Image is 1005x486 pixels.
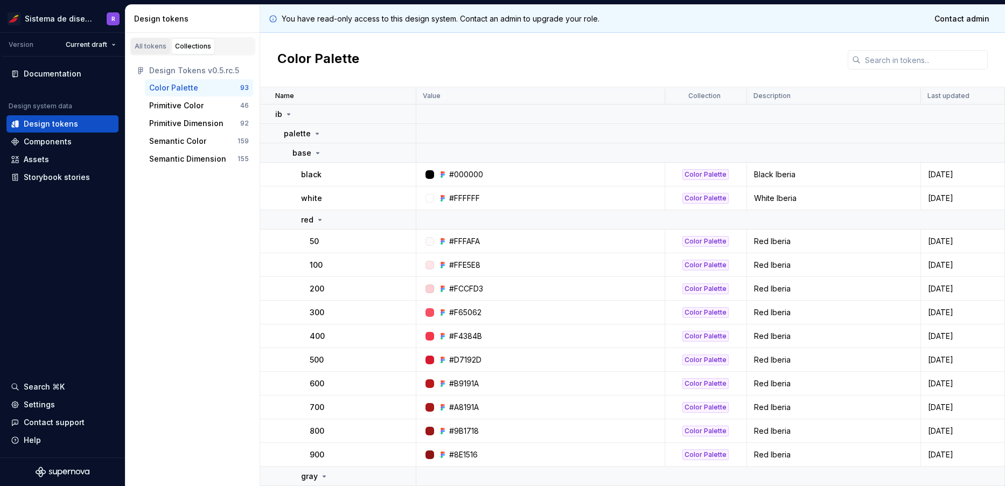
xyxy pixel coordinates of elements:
div: #9B1718 [449,426,479,436]
div: Color Palette [682,449,729,460]
p: Last updated [927,92,969,100]
div: #F65062 [449,307,481,318]
button: Contact support [6,414,118,431]
div: Color Palette [682,283,729,294]
div: [DATE] [922,307,1004,318]
p: You have read-only access to this design system. Contact an admin to upgrade your role. [282,13,599,24]
div: Black Iberia [748,169,920,180]
button: Semantic Dimension155 [145,150,253,168]
div: Primitive Color [149,100,204,111]
div: Red Iberia [748,378,920,389]
div: Color Palette [682,169,729,180]
div: #FFFFFF [449,193,480,204]
button: Current draft [61,37,121,52]
div: Collections [175,42,211,51]
div: Color Palette [682,331,729,342]
p: base [292,148,311,158]
div: Design tokens [24,119,78,129]
p: 100 [310,260,323,270]
div: [DATE] [922,193,1004,204]
a: Storybook stories [6,169,118,186]
div: Color Palette [682,260,729,270]
div: 46 [240,101,249,110]
p: white [301,193,322,204]
p: black [301,169,322,180]
p: 50 [310,236,319,247]
input: Search in tokens... [861,50,988,70]
div: [DATE] [922,426,1004,436]
div: Red Iberia [748,283,920,294]
div: All tokens [135,42,166,51]
div: R [111,15,115,23]
p: Value [423,92,441,100]
div: [DATE] [922,402,1004,413]
div: Semantic Color [149,136,206,147]
a: Supernova Logo [36,467,89,477]
div: [DATE] [922,331,1004,342]
div: Red Iberia [748,236,920,247]
div: #FCCFD3 [449,283,483,294]
p: Collection [688,92,721,100]
a: Contact admin [927,9,996,29]
div: Components [24,136,72,147]
a: Settings [6,396,118,413]
div: [DATE] [922,236,1004,247]
div: Color Palette [682,236,729,247]
div: Color Palette [682,193,729,204]
div: #000000 [449,169,483,180]
div: #F4384B [449,331,482,342]
div: 92 [240,119,249,128]
div: [DATE] [922,449,1004,460]
p: 700 [310,402,324,413]
a: Design tokens [6,115,118,133]
button: Primitive Color46 [145,97,253,114]
div: Red Iberia [748,426,920,436]
div: Color Palette [682,307,729,318]
p: Description [753,92,791,100]
p: red [301,214,313,225]
div: Red Iberia [748,260,920,270]
a: Components [6,133,118,150]
p: 800 [310,426,324,436]
div: Color Palette [682,426,729,436]
p: 400 [310,331,325,342]
div: 93 [240,84,249,92]
p: gray [301,471,318,482]
button: Primitive Dimension92 [145,115,253,132]
div: #8E1516 [449,449,478,460]
div: Color Palette [682,402,729,413]
div: Sistema de diseño Iberia [25,13,94,24]
p: 500 [310,355,324,365]
h2: Color Palette [277,50,359,70]
span: Current draft [66,40,107,49]
div: Red Iberia [748,331,920,342]
div: [DATE] [922,355,1004,365]
div: [DATE] [922,169,1004,180]
button: Help [6,432,118,449]
div: Color Palette [682,355,729,365]
a: Semantic Color159 [145,133,253,150]
div: Primitive Dimension [149,118,224,129]
p: palette [284,128,311,139]
div: Contact support [24,417,85,428]
div: #FFFAFA [449,236,480,247]
div: #D7192D [449,355,481,365]
div: [DATE] [922,378,1004,389]
span: Contact admin [934,13,989,24]
button: Sistema de diseño IberiaR [2,7,123,30]
div: Design Tokens v0.5.rc.5 [149,65,249,76]
div: Red Iberia [748,307,920,318]
div: Design system data [9,102,72,110]
a: Documentation [6,65,118,82]
div: 155 [238,155,249,163]
div: 159 [238,137,249,145]
div: Version [9,40,33,49]
div: #B9191A [449,378,479,389]
div: Design tokens [134,13,255,24]
button: Search ⌘K [6,378,118,395]
p: 900 [310,449,324,460]
a: Assets [6,151,118,168]
p: 300 [310,307,324,318]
